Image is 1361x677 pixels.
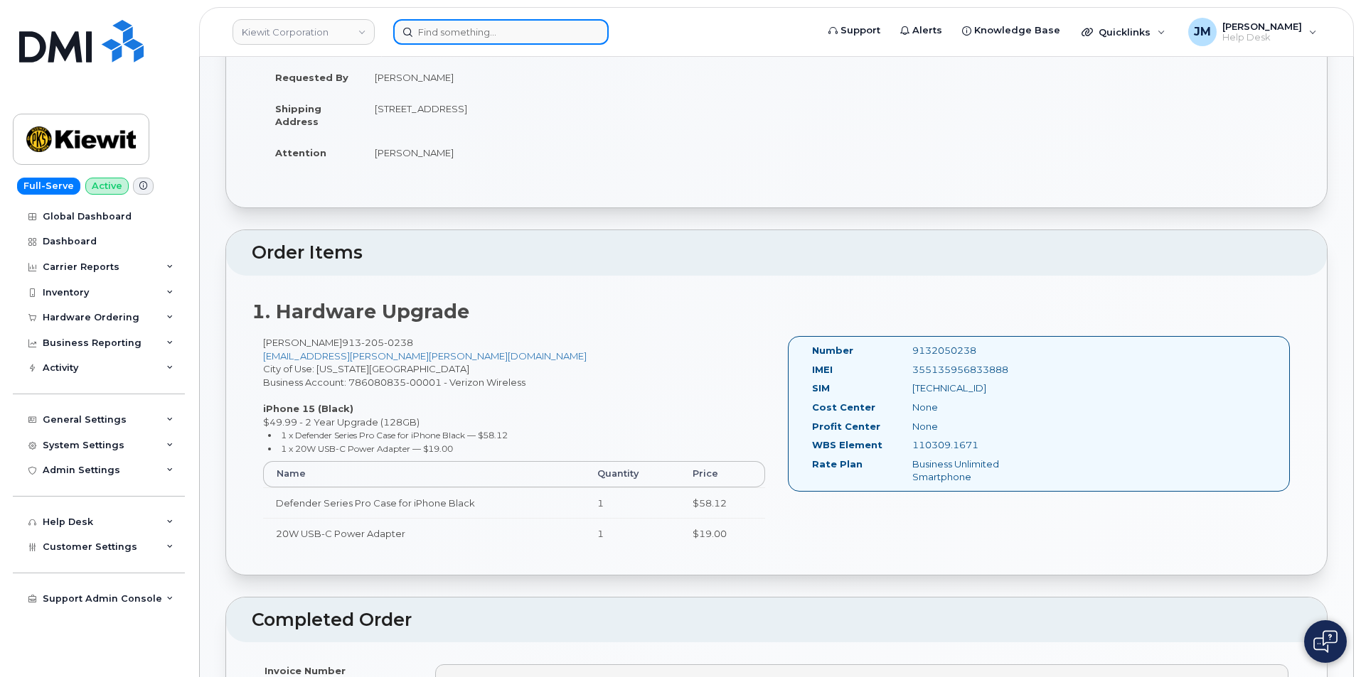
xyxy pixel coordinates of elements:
a: [EMAIL_ADDRESS][PERSON_NAME][PERSON_NAME][DOMAIN_NAME] [263,350,587,362]
span: 913 [342,337,413,348]
strong: Attention [275,147,326,158]
small: 1 x Defender Series Pro Case for iPhone Black — $58.12 [281,430,508,440]
div: None [902,401,1042,414]
td: $58.12 [680,487,765,519]
div: [TECHNICAL_ID] [902,381,1042,395]
div: 110309.1671 [902,438,1042,452]
span: Support [840,23,880,38]
a: Support [818,16,890,45]
td: [PERSON_NAME] [362,137,766,168]
label: Cost Center [812,401,875,414]
label: SIM [812,381,830,395]
span: 205 [361,337,384,348]
td: $19.00 [680,518,765,549]
span: Help Desk [1222,32,1302,43]
label: WBS Element [812,438,882,452]
label: Rate Plan [812,457,863,471]
span: [PERSON_NAME] [1222,21,1302,32]
strong: Requested By [275,72,348,83]
span: Quicklinks [1099,26,1151,38]
span: Knowledge Base [974,23,1060,38]
td: 1 [585,487,680,519]
div: 9132050238 [902,344,1042,357]
span: Alerts [912,23,942,38]
h2: Order Items [252,243,1301,263]
div: Quicklinks [1072,18,1175,46]
a: Alerts [890,16,952,45]
strong: 1. Hardware Upgrade [252,300,469,323]
span: 0238 [384,337,413,348]
label: Profit Center [812,420,880,433]
td: [STREET_ADDRESS] [362,93,766,137]
div: None [902,420,1042,433]
th: Quantity [585,461,680,487]
td: [PERSON_NAME] [362,62,766,93]
a: Knowledge Base [952,16,1070,45]
td: 20W USB-C Power Adapter [263,518,585,549]
div: Jonas Mutoke [1178,18,1327,46]
strong: Shipping Address [275,103,321,128]
strong: iPhone 15 (Black) [263,403,353,414]
h2: Completed Order [252,610,1301,630]
div: Business Unlimited Smartphone [902,457,1042,484]
td: 1 [585,518,680,549]
th: Name [263,461,585,487]
td: Defender Series Pro Case for iPhone Black [263,487,585,519]
label: IMEI [812,363,833,377]
img: Open chat [1313,630,1338,653]
small: 1 x 20W USB-C Power Adapter — $19.00 [281,443,453,454]
span: JM [1194,23,1211,40]
th: Price [680,461,765,487]
a: Kiewit Corporation [233,19,375,45]
div: 355135956833888 [902,363,1042,377]
label: Number [812,344,853,357]
div: [PERSON_NAME] City of Use: [US_STATE][GEOGRAPHIC_DATA] Business Account: 786080835-00001 - Verizo... [252,336,776,561]
input: Find something... [393,19,609,45]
